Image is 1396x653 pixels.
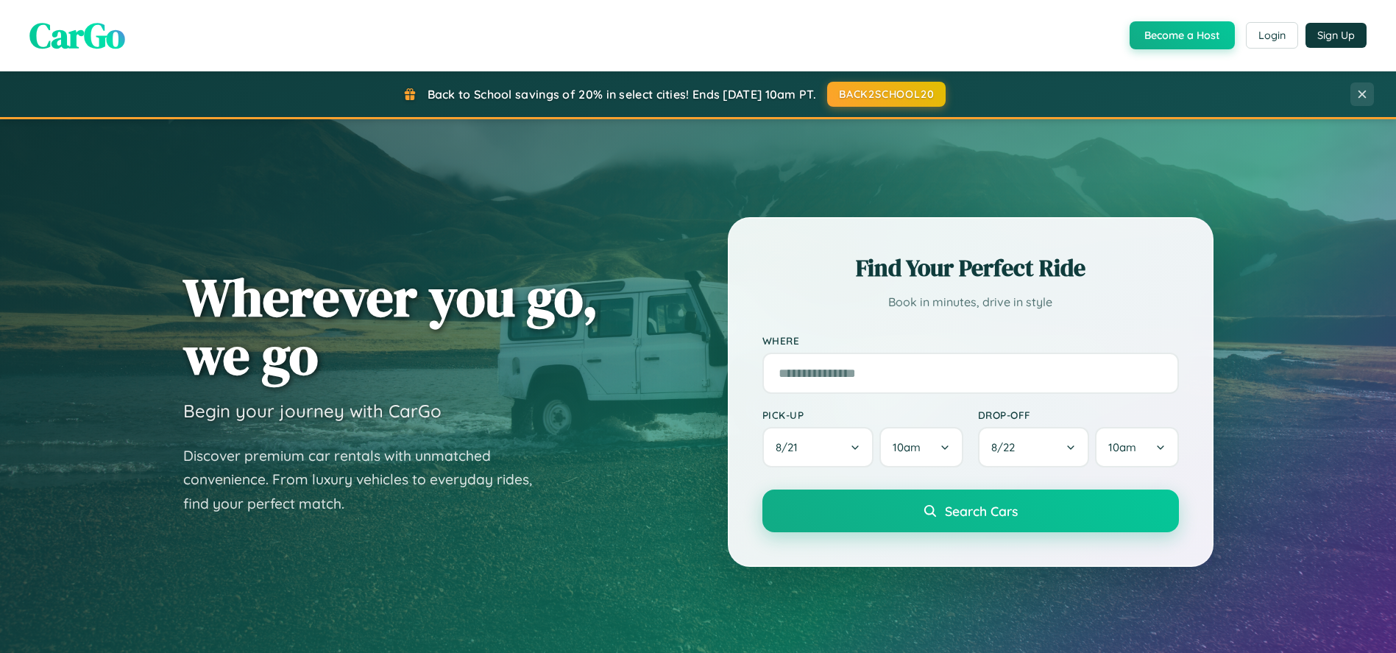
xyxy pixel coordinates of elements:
[978,409,1179,421] label: Drop-off
[1305,23,1367,48] button: Sign Up
[762,292,1179,313] p: Book in minutes, drive in style
[762,427,874,467] button: 8/21
[183,268,598,384] h1: Wherever you go, we go
[1108,440,1136,454] span: 10am
[183,400,442,422] h3: Begin your journey with CarGo
[762,490,1179,532] button: Search Cars
[428,87,816,102] span: Back to School savings of 20% in select cities! Ends [DATE] 10am PT.
[879,427,963,467] button: 10am
[1095,427,1178,467] button: 10am
[183,444,551,516] p: Discover premium car rentals with unmatched convenience. From luxury vehicles to everyday rides, ...
[991,440,1022,454] span: 8 / 22
[827,82,946,107] button: BACK2SCHOOL20
[762,409,963,421] label: Pick-up
[1130,21,1235,49] button: Become a Host
[893,440,921,454] span: 10am
[762,252,1179,284] h2: Find Your Perfect Ride
[776,440,805,454] span: 8 / 21
[29,11,125,60] span: CarGo
[762,334,1179,347] label: Where
[978,427,1090,467] button: 8/22
[1246,22,1298,49] button: Login
[945,503,1018,519] span: Search Cars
